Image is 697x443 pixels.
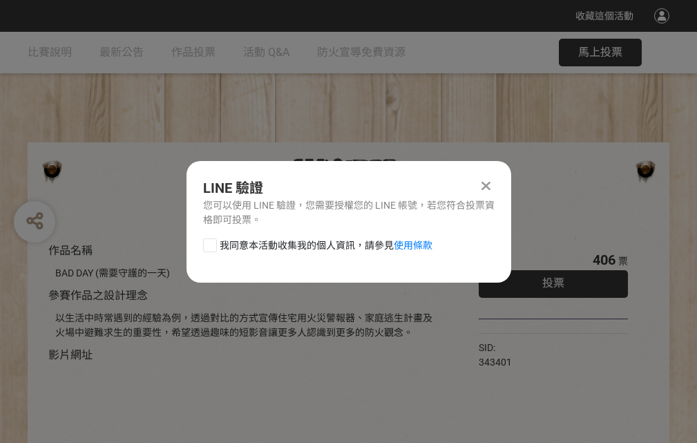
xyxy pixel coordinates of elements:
a: 作品投票 [171,32,216,73]
span: 收藏這個活動 [575,10,633,21]
span: 參賽作品之設計理念 [48,289,148,302]
span: 馬上投票 [578,46,622,59]
span: 影片網址 [48,348,93,361]
div: BAD DAY (需要守護的一天) [55,266,437,281]
div: 以生活中時常遇到的經驗為例，透過對比的方式宣傳住宅用火災警報器、家庭逃生計畫及火場中避難求生的重要性，希望透過趣味的短影音讓更多人認識到更多的防火觀念。 [55,311,437,340]
span: 最新公告 [99,46,144,59]
a: 最新公告 [99,32,144,73]
div: LINE 驗證 [203,178,495,198]
span: 投票 [542,276,564,290]
span: 作品投票 [171,46,216,59]
span: 比賽說明 [28,46,72,59]
a: 使用條款 [394,240,432,251]
span: 作品名稱 [48,244,93,257]
div: 您可以使用 LINE 驗證，您需要授權您的 LINE 帳號，若您符合投票資格即可投票。 [203,198,495,227]
button: 馬上投票 [559,39,642,66]
span: 防火宣導免費資源 [317,46,405,59]
span: 票 [618,256,628,267]
span: 活動 Q&A [243,46,289,59]
span: 406 [593,252,615,268]
span: SID: 343401 [479,342,512,368]
iframe: Facebook Share [515,341,584,355]
span: 我同意本活動收集我的個人資訊，請參見 [220,238,432,253]
a: 防火宣導免費資源 [317,32,405,73]
a: 活動 Q&A [243,32,289,73]
a: 比賽說明 [28,32,72,73]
